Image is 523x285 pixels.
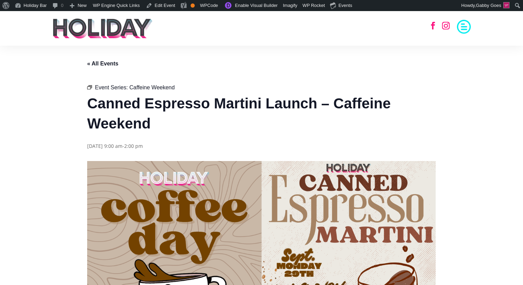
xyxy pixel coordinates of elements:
[95,84,128,90] span: Event Series:
[191,3,195,8] div: OK
[476,3,501,8] span: Gabby Goes
[129,84,175,90] a: Caffeine Weekend
[124,143,143,149] span: 2:00 pm
[87,142,143,150] div: -
[87,93,436,134] h1: Canned Espresso Martini Launch – Caffeine Weekend
[87,61,118,66] a: « All Events
[425,18,441,33] a: Follow on Facebook
[438,18,453,33] a: Follow on Instagram
[52,18,153,39] img: holiday-logo-black
[87,143,122,149] span: [DATE] 9:00 am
